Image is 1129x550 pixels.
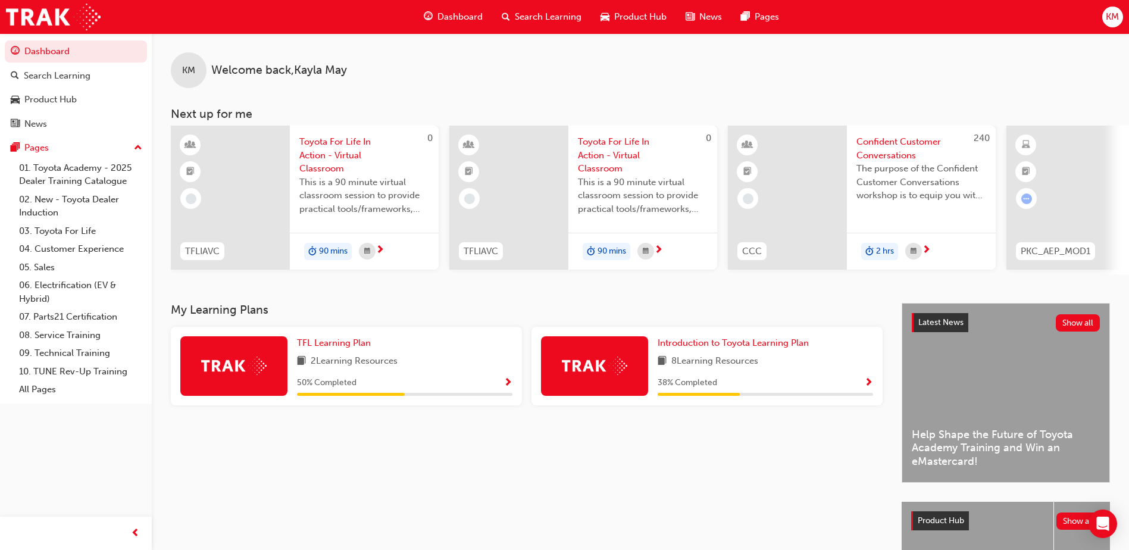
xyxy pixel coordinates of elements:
span: duration-icon [587,244,595,260]
span: 90 mins [319,245,348,258]
span: book-icon [297,354,306,369]
img: Trak [6,4,101,30]
span: car-icon [11,95,20,105]
span: booktick-icon [1022,164,1030,180]
span: book-icon [658,354,667,369]
a: car-iconProduct Hub [591,5,676,29]
a: search-iconSearch Learning [492,5,591,29]
div: Pages [24,141,49,155]
div: Product Hub [24,93,77,107]
span: guage-icon [11,46,20,57]
span: learningResourceType_ELEARNING-icon [1022,137,1030,153]
button: Pages [5,137,147,159]
span: 2 Learning Resources [311,354,398,369]
img: Trak [562,357,627,375]
span: duration-icon [865,244,874,260]
a: All Pages [14,380,147,399]
span: PKC_AEP_MOD1 [1021,245,1090,258]
a: 05. Sales [14,258,147,277]
button: KM [1102,7,1123,27]
span: calendar-icon [911,244,917,259]
span: guage-icon [424,10,433,24]
span: search-icon [502,10,510,24]
span: search-icon [11,71,19,82]
span: 38 % Completed [658,376,717,390]
img: Trak [201,357,267,375]
span: calendar-icon [364,244,370,259]
span: This is a 90 minute virtual classroom session to provide practical tools/frameworks, behaviours a... [299,176,429,216]
a: 09. Technical Training [14,344,147,362]
span: learningResourceType_INSTRUCTOR_LED-icon [743,137,752,153]
button: Show all [1056,314,1100,332]
a: Search Learning [5,65,147,87]
span: next-icon [922,245,931,256]
span: 90 mins [598,245,626,258]
button: Show Progress [864,376,873,390]
a: Latest NewsShow all [912,313,1100,332]
a: 04. Customer Experience [14,240,147,258]
span: calendar-icon [643,244,649,259]
span: The purpose of the Confident Customer Conversations workshop is to equip you with tools to commun... [856,162,986,202]
span: TFL Learning Plan [297,337,371,348]
span: duration-icon [308,244,317,260]
span: pages-icon [741,10,750,24]
a: 06. Electrification (EV & Hybrid) [14,276,147,308]
span: News [699,10,722,24]
span: This is a 90 minute virtual classroom session to provide practical tools/frameworks, behaviours a... [578,176,708,216]
a: 10. TUNE Rev-Up Training [14,362,147,381]
a: 08. Service Training [14,326,147,345]
a: Dashboard [5,40,147,62]
a: 0TFLIAVCToyota For Life In Action - Virtual ClassroomThis is a 90 minute virtual classroom sessio... [449,126,717,270]
div: Search Learning [24,69,90,83]
button: Show Progress [503,376,512,390]
a: 03. Toyota For Life [14,222,147,240]
span: learningResourceType_INSTRUCTOR_LED-icon [465,137,473,153]
span: 8 Learning Resources [671,354,758,369]
a: TFL Learning Plan [297,336,376,350]
a: 01. Toyota Academy - 2025 Dealer Training Catalogue [14,159,147,190]
span: Product Hub [614,10,667,24]
a: 0TFLIAVCToyota For Life In Action - Virtual ClassroomThis is a 90 minute virtual classroom sessio... [171,126,439,270]
span: next-icon [654,245,663,256]
span: 0 [706,133,711,143]
a: 240CCCConfident Customer ConversationsThe purpose of the Confident Customer Conversations worksho... [728,126,996,270]
span: news-icon [686,10,695,24]
span: KM [182,64,195,77]
button: Show all [1056,512,1101,530]
span: Pages [755,10,779,24]
span: news-icon [11,119,20,130]
a: Product Hub [5,89,147,111]
span: learningRecordVerb_NONE-icon [464,193,475,204]
span: pages-icon [11,143,20,154]
span: TFLIAVC [185,245,220,258]
a: 02. New - Toyota Dealer Induction [14,190,147,222]
span: learningRecordVerb_NONE-icon [743,193,753,204]
span: car-icon [601,10,609,24]
span: Show Progress [503,378,512,389]
a: Latest NewsShow allHelp Shape the Future of Toyota Academy Training and Win an eMastercard! [902,303,1110,483]
a: guage-iconDashboard [414,5,492,29]
div: News [24,117,47,131]
span: Latest News [918,317,964,327]
button: DashboardSearch LearningProduct HubNews [5,38,147,137]
span: Welcome back , Kayla May [211,64,347,77]
a: News [5,113,147,135]
span: KM [1106,10,1119,24]
span: booktick-icon [465,164,473,180]
span: 2 hrs [876,245,894,258]
a: pages-iconPages [731,5,789,29]
span: learningRecordVerb_NONE-icon [186,193,196,204]
span: Confident Customer Conversations [856,135,986,162]
div: Open Intercom Messenger [1089,510,1117,538]
span: TFLIAVC [464,245,498,258]
span: learningRecordVerb_ATTEMPT-icon [1021,193,1032,204]
a: Product HubShow all [911,511,1100,530]
span: Product Hub [918,515,964,526]
span: CCC [742,245,762,258]
a: Introduction to Toyota Learning Plan [658,336,814,350]
span: 0 [427,133,433,143]
h3: My Learning Plans [171,303,883,317]
h3: Next up for me [152,107,1129,121]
